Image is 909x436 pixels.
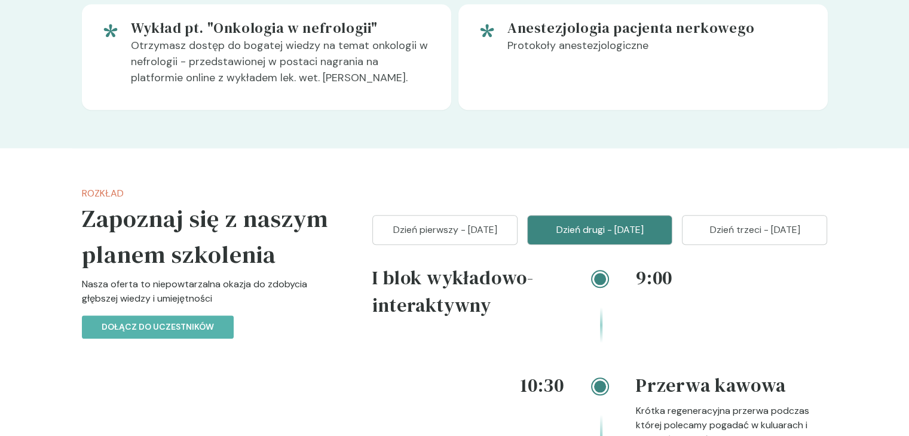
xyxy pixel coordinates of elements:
h4: I blok wykładowo-interaktywny [372,264,564,324]
p: Otrzymasz dostęp do bogatej wiedzy na temat onkologii w nefrologii - przedstawionej w postaci nag... [131,38,432,96]
a: Dołącz do uczestników [82,320,234,333]
h5: Zapoznaj się z naszym planem szkolenia [82,201,335,272]
h4: Przerwa kawowa [636,371,828,404]
h4: 9:00 [636,264,828,291]
p: Nasza oferta to niepowtarzalna okazja do zdobycia głębszej wiedzy i umiejętności [82,277,335,315]
p: Dołącz do uczestników [102,321,214,333]
p: Protokoły anestezjologiczne [507,38,809,63]
button: Dzień trzeci - [DATE] [682,215,827,245]
button: Dołącz do uczestników [82,315,234,339]
h5: Anestezjologia pacjenta nerkowego [507,19,809,38]
p: Dzień pierwszy - [DATE] [387,223,503,237]
h4: 10:30 [372,371,564,399]
button: Dzień pierwszy - [DATE] [372,215,518,245]
button: Dzień drugi - [DATE] [527,215,672,245]
h5: Wykład pt. "Onkologia w nefrologii" [131,19,432,38]
p: Dzień trzeci - [DATE] [697,223,812,237]
p: Rozkład [82,186,335,201]
p: Dzień drugi - [DATE] [542,223,657,237]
